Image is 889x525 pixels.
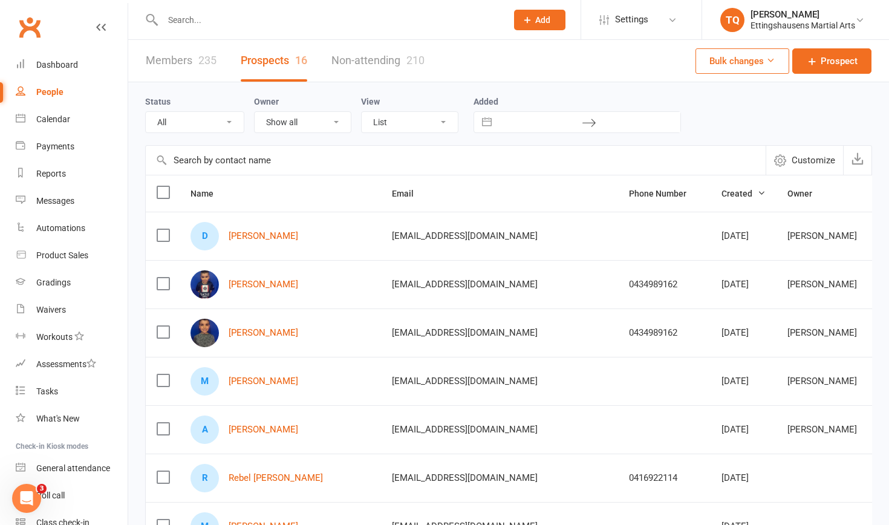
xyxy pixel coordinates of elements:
[145,97,171,106] label: Status
[787,425,857,435] div: [PERSON_NAME]
[229,328,298,338] a: [PERSON_NAME]
[229,425,298,435] a: [PERSON_NAME]
[229,279,298,290] a: [PERSON_NAME]
[16,133,128,160] a: Payments
[36,386,58,396] div: Tasks
[12,484,41,513] iframe: Intercom live chat
[159,11,498,28] input: Search...
[16,455,128,482] a: General attendance kiosk mode
[629,473,700,483] div: 0416922114
[535,15,550,25] span: Add
[392,370,538,393] span: [EMAIL_ADDRESS][DOMAIN_NAME]
[629,279,700,290] div: 0434989162
[16,106,128,133] a: Calendar
[146,146,766,175] input: Search by contact name
[392,466,538,489] span: [EMAIL_ADDRESS][DOMAIN_NAME]
[721,231,766,241] div: [DATE]
[36,142,74,151] div: Payments
[766,146,843,175] button: Customize
[16,269,128,296] a: Gradings
[361,97,380,106] label: View
[629,189,700,198] span: Phone Number
[16,378,128,405] a: Tasks
[16,296,128,324] a: Waivers
[787,231,857,241] div: [PERSON_NAME]
[787,189,825,198] span: Owner
[821,54,858,68] span: Prospect
[36,60,78,70] div: Dashboard
[36,223,85,233] div: Automations
[295,54,307,67] div: 16
[721,186,766,201] button: Created
[721,473,766,483] div: [DATE]
[36,250,88,260] div: Product Sales
[190,189,227,198] span: Name
[16,405,128,432] a: What's New
[787,279,857,290] div: [PERSON_NAME]
[36,169,66,178] div: Reports
[36,87,63,97] div: People
[229,231,298,241] a: [PERSON_NAME]
[392,189,427,198] span: Email
[392,273,538,296] span: [EMAIL_ADDRESS][DOMAIN_NAME]
[190,464,219,492] div: Rebel
[37,484,47,494] span: 3
[721,425,766,435] div: [DATE]
[190,416,219,444] div: Audrey
[229,473,323,483] a: Rebel [PERSON_NAME]
[36,278,71,287] div: Gradings
[406,54,425,67] div: 210
[392,186,427,201] button: Email
[190,367,219,396] div: Mac
[721,376,766,386] div: [DATE]
[16,324,128,351] a: Workouts
[792,153,835,168] span: Customize
[146,40,217,82] a: Members235
[476,112,498,132] button: Interact with the calendar and add the check-in date for your trip.
[36,332,73,342] div: Workouts
[721,189,766,198] span: Created
[16,482,128,509] a: Roll call
[16,187,128,215] a: Messages
[787,376,857,386] div: [PERSON_NAME]
[36,491,65,500] div: Roll call
[36,196,74,206] div: Messages
[751,9,855,20] div: [PERSON_NAME]
[615,6,648,33] span: Settings
[787,186,825,201] button: Owner
[36,414,80,423] div: What's New
[36,305,66,315] div: Waivers
[331,40,425,82] a: Non-attending210
[16,160,128,187] a: Reports
[36,114,70,124] div: Calendar
[721,328,766,338] div: [DATE]
[721,279,766,290] div: [DATE]
[16,351,128,378] a: Assessments
[16,51,128,79] a: Dashboard
[474,97,681,106] label: Added
[695,48,789,74] button: Bulk changes
[254,97,279,106] label: Owner
[190,270,219,299] img: Nate
[190,186,227,201] button: Name
[16,215,128,242] a: Automations
[792,48,871,74] a: Prospect
[36,463,110,473] div: General attendance
[190,222,219,250] div: Daniel
[229,376,298,386] a: [PERSON_NAME]
[190,319,219,347] img: Jake
[36,359,96,369] div: Assessments
[751,20,855,31] div: Ettingshausens Martial Arts
[787,328,857,338] div: [PERSON_NAME]
[629,186,700,201] button: Phone Number
[392,418,538,441] span: [EMAIL_ADDRESS][DOMAIN_NAME]
[198,54,217,67] div: 235
[514,10,565,30] button: Add
[241,40,307,82] a: Prospects16
[720,8,744,32] div: TQ
[392,224,538,247] span: [EMAIL_ADDRESS][DOMAIN_NAME]
[629,328,700,338] div: 0434989162
[16,79,128,106] a: People
[16,242,128,269] a: Product Sales
[15,12,45,42] a: Clubworx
